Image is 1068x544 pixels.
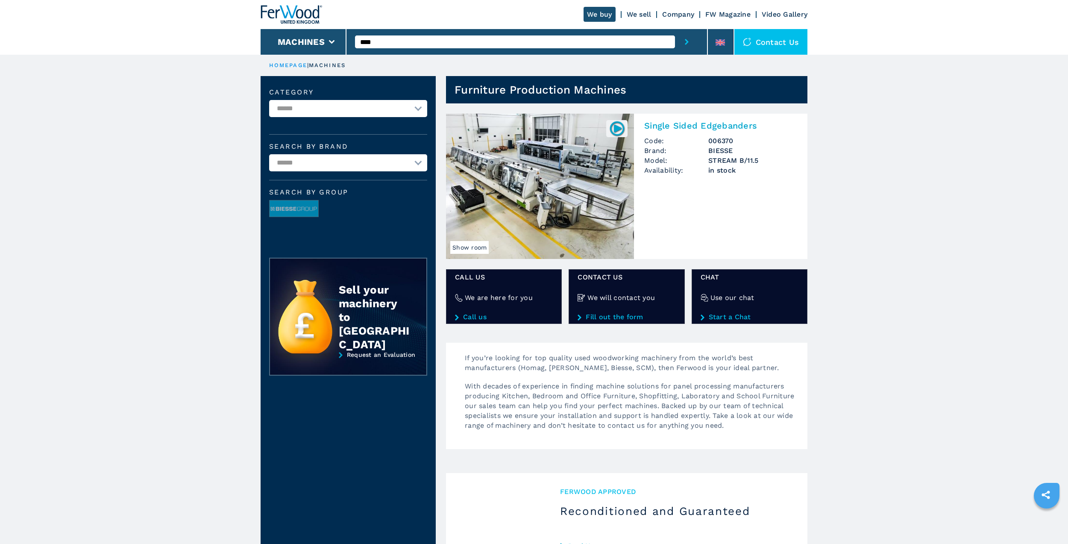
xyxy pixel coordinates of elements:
[560,487,794,497] span: Ferwood Approved
[465,293,533,303] h4: We are here for you
[710,293,754,303] h4: Use our chat
[269,143,427,150] label: Search by brand
[587,293,655,303] h4: We will contact you
[1032,506,1062,538] iframe: Chat
[309,62,346,69] p: machines
[701,313,798,321] a: Start a Chat
[578,272,675,282] span: CONTACT US
[644,156,708,165] span: Model:
[609,120,625,137] img: 006370
[270,200,318,218] img: image
[578,313,675,321] a: Fill out the form
[269,189,427,196] span: Search by group
[627,10,651,18] a: We sell
[644,136,708,146] span: Code:
[644,146,708,156] span: Brand:
[446,114,807,259] a: Single Sided Edgebanders BIESSE STREAM B/11.5Show room006370Single Sided EdgebandersCode:006370Br...
[578,294,585,302] img: We will contact you
[708,146,797,156] h3: BIESSE
[662,10,694,18] a: Company
[278,37,325,47] button: Machines
[261,5,322,24] img: Ferwood
[762,10,807,18] a: Video Gallery
[705,10,751,18] a: FW Magazine
[708,136,797,146] h3: 006370
[708,156,797,165] h3: STREAM B/11.5
[456,353,807,381] p: If you’re looking for top quality used woodworking machinery from the world’s best manufacturers ...
[269,89,427,96] label: Category
[708,165,797,175] span: in stock
[446,114,634,259] img: Single Sided Edgebanders BIESSE STREAM B/11.5
[456,381,807,439] p: With decades of experience in finding machine solutions for panel processing manufacturers produc...
[644,121,797,131] h2: Single Sided Edgebanders
[644,165,708,175] span: Availability:
[455,272,553,282] span: Call us
[450,241,489,254] span: Show room
[269,351,427,382] a: Request an Evaluation
[675,29,698,55] button: submit-button
[269,62,307,68] a: HOMEPAGE
[1035,484,1056,506] a: sharethis
[455,83,626,97] h1: Furniture Production Machines
[584,7,616,22] a: We buy
[743,38,751,46] img: Contact us
[307,62,309,68] span: |
[339,283,410,351] div: Sell your machinery to [GEOGRAPHIC_DATA]
[701,272,798,282] span: CHAT
[734,29,808,55] div: Contact us
[560,504,794,518] h3: Reconditioned and Guaranteed
[701,294,708,302] img: Use our chat
[455,313,553,321] a: Call us
[455,294,463,302] img: We are here for you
